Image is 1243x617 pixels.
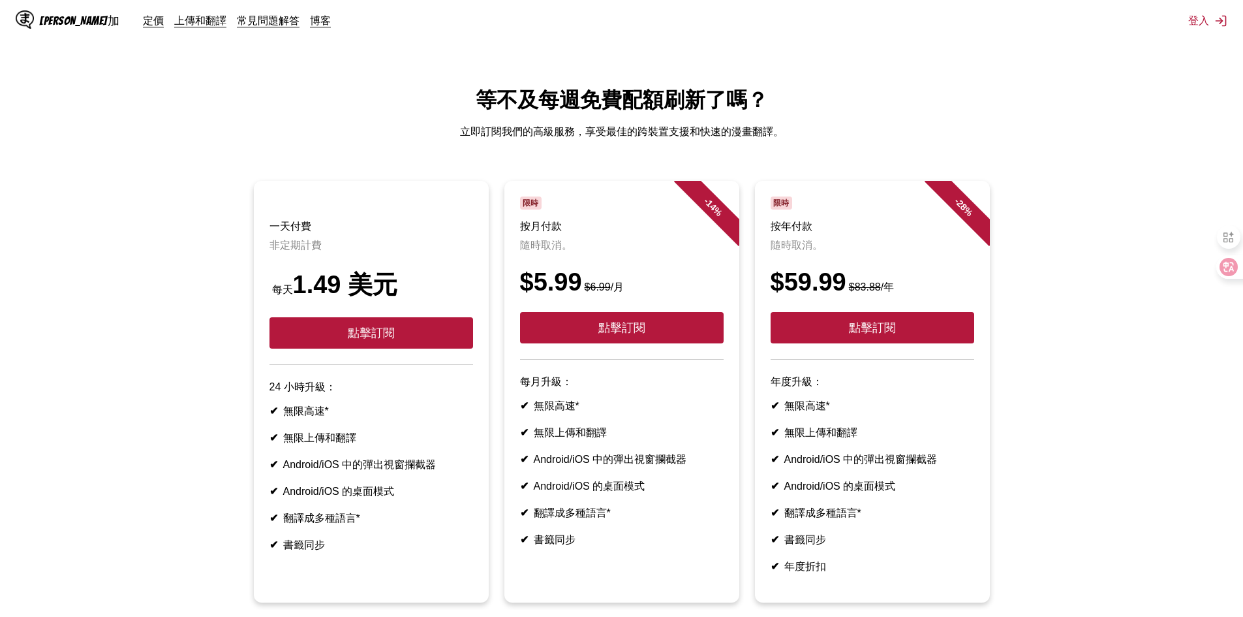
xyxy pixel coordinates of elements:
[1188,14,1209,27] font: 登入
[269,459,278,470] font: ✔
[771,481,779,492] font: ✔
[534,427,607,438] font: 無限上傳和翻譯
[784,507,861,518] font: 翻譯成多種語言*
[771,240,823,251] font: 隨時取消。
[711,205,724,218] font: %
[534,400,579,411] font: 無限高速*
[771,507,779,518] font: ✔
[283,405,329,417] font: 無限高速*
[611,281,624,293] font: /月
[476,88,768,112] font: 等不及每週免費配額刷新了嗎？
[771,561,779,572] font: ✔
[704,198,718,212] font: 14
[520,376,572,387] font: 每月升級：
[771,221,812,232] font: 按年付款
[881,281,894,293] font: /年
[784,481,896,492] font: Android/iOS 的桌面模式
[771,312,974,343] button: 點擊訂閱
[955,198,969,212] font: 28
[269,513,278,524] font: ✔
[701,196,711,206] font: -
[269,381,336,392] font: 24 小時升級：
[952,196,962,206] font: -
[771,400,779,411] font: ✔
[523,198,538,208] font: 限時
[174,14,226,27] a: 上傳和翻譯
[771,268,846,296] font: $59.99
[520,427,529,438] font: ✔
[269,317,473,349] button: 點擊訂閱
[520,312,724,343] button: 點擊訂閱
[849,281,881,293] font: $83.88
[849,321,896,334] font: 點擊訂閱
[1214,14,1227,27] img: 登出
[520,481,529,492] font: ✔
[237,14,299,27] a: 常見問題解答
[598,321,645,334] font: 點擊訂閱
[283,432,356,443] font: 無限上傳和翻譯
[269,486,278,497] font: ✔
[1188,14,1227,28] button: 登入
[16,10,34,29] img: IsManga 標誌
[460,126,784,137] font: 立即訂閱我們的高級服務，享受最佳的跨裝置支援和快速的漫畫翻譯。
[269,539,278,550] font: ✔
[520,507,529,518] font: ✔
[348,326,395,340] font: 點擊訂閱
[520,454,529,465] font: ✔
[784,561,826,572] font: 年度折扣
[269,240,322,251] font: 非定期計費
[143,14,164,27] a: 定價
[520,534,529,545] font: ✔
[310,14,331,27] a: 博客
[520,240,572,251] font: 隨時取消。
[784,400,830,411] font: 無限高速*
[771,376,823,387] font: 年度升級：
[39,14,119,27] font: [PERSON_NAME]加
[520,221,562,232] font: 按月付款
[585,281,611,293] font: $6.99
[784,427,857,438] font: 無限上傳和翻譯
[962,205,975,218] font: %
[16,10,143,31] a: IsManga 標誌[PERSON_NAME]加
[771,534,779,545] font: ✔
[784,534,826,545] font: 書籤同步
[773,198,789,208] font: 限時
[269,221,311,232] font: 一天付費
[771,454,779,465] font: ✔
[534,481,645,492] font: Android/iOS 的桌面模式
[269,405,278,417] font: ✔
[283,459,437,470] font: Android/iOS 中的彈出視窗攔截器
[784,454,938,465] font: Android/iOS 中的彈出視窗攔截器
[520,400,529,411] font: ✔
[283,513,360,524] font: 翻譯成多種語言*
[283,486,395,497] font: Android/iOS 的桌面模式
[272,284,293,295] font: 每天
[771,427,779,438] font: ✔
[293,271,398,298] font: 1.49 美元
[534,507,611,518] font: 翻譯成多種語言*
[534,534,575,545] font: 書籤同步
[283,539,325,550] font: 書籤同步
[534,454,687,465] font: Android/iOS 中的彈出視窗攔截器
[269,432,278,443] font: ✔
[520,268,582,296] font: $5.99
